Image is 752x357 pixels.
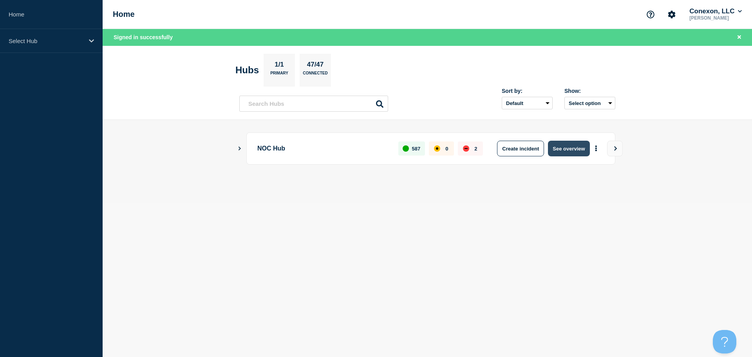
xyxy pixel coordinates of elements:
[502,88,553,94] div: Sort by:
[642,6,659,23] button: Support
[688,7,743,15] button: Conexon, LLC
[235,65,259,76] h2: Hubs
[463,145,469,152] div: down
[564,97,615,109] button: Select option
[403,145,409,152] div: up
[607,141,623,156] button: View
[688,15,743,21] p: [PERSON_NAME]
[734,33,744,42] button: Close banner
[304,61,327,71] p: 47/47
[591,141,601,156] button: More actions
[272,61,287,71] p: 1/1
[564,88,615,94] div: Show:
[502,97,553,109] select: Sort by
[548,141,589,156] button: See overview
[257,141,389,156] p: NOC Hub
[114,34,173,40] span: Signed in successfully
[497,141,544,156] button: Create incident
[445,146,448,152] p: 0
[270,71,288,79] p: Primary
[474,146,477,152] p: 2
[434,145,440,152] div: affected
[412,146,421,152] p: 587
[663,6,680,23] button: Account settings
[303,71,327,79] p: Connected
[9,38,84,44] p: Select Hub
[239,96,388,112] input: Search Hubs
[113,10,135,19] h1: Home
[238,146,242,152] button: Show Connected Hubs
[713,330,736,353] iframe: Help Scout Beacon - Open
